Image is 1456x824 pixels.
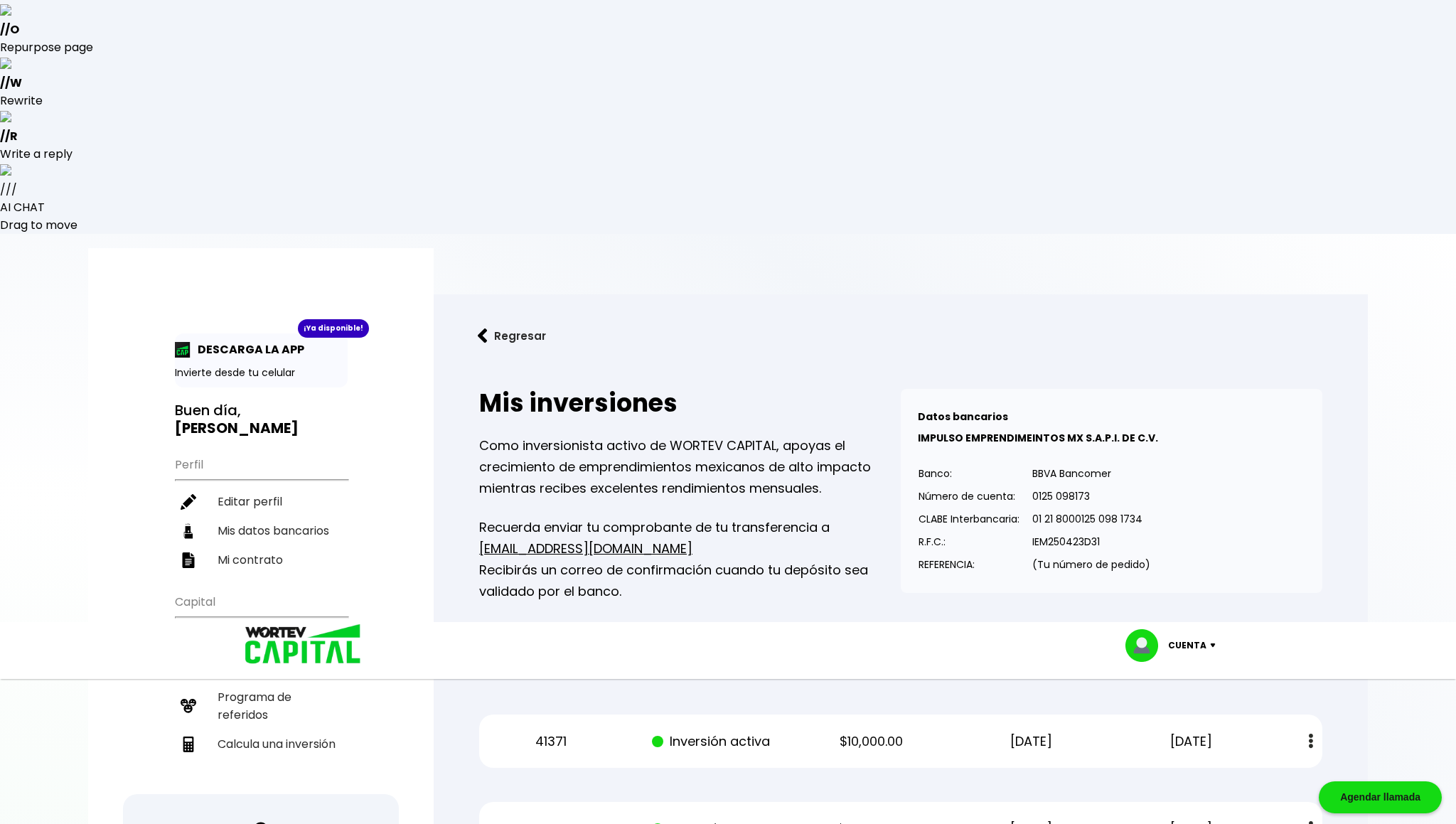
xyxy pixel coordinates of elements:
[479,540,692,557] a: [EMAIL_ADDRESS][DOMAIN_NAME]
[181,494,196,510] img: editar-icon.952d3147.svg
[175,586,348,794] ul: Capital
[175,545,348,574] a: Mi contrato
[964,731,1099,752] p: [DATE]
[918,431,1158,445] b: IMPULSO EMPRENDIMEINTOS MX S.A.P.I. DE C.V.
[175,516,348,545] a: Mis datos bancarios
[643,731,778,752] p: Inversión activa
[479,435,901,499] p: Como inversionista activo de WORTEV CAPITAL, apoyas el crecimiento de emprendimientos mexicanos d...
[1124,731,1259,752] p: [DATE]
[191,341,304,358] p: DESCARGA LA APP
[919,508,1019,530] p: CLABE Interbancaria:
[483,731,619,752] p: 41371
[181,523,196,539] img: datos-icon.10cf9172.svg
[1206,643,1226,648] img: icon-down
[1319,781,1442,813] div: Agendar llamada
[181,737,196,752] img: calculadora-icon.17d418c4.svg
[1032,531,1150,552] p: IEM250423D31
[919,486,1019,507] p: Número de cuenta:
[1032,554,1150,575] p: (Tu número de pedido)
[298,319,369,338] div: ¡Ya disponible!
[175,402,348,437] h3: Buen día,
[181,698,196,714] img: recomiendanos-icon.9b8e9327.svg
[478,328,488,343] img: flecha izquierda
[175,365,348,380] p: Invierte desde tu celular
[175,342,191,358] img: app-icon
[1032,508,1150,530] p: 01 21 8000125 098 1734
[230,622,366,668] img: logo_wortev_capital
[919,463,1019,484] p: Banco:
[918,410,1008,424] b: Datos bancarios
[181,552,196,568] img: contrato-icon.f2db500c.svg
[479,517,901,602] p: Recuerda enviar tu comprobante de tu transferencia a Recibirás un correo de confirmación cuando t...
[803,731,938,752] p: $10,000.00
[175,418,299,438] b: [PERSON_NAME]
[456,317,567,355] button: Regresar
[1168,635,1206,656] p: Cuenta
[479,389,901,417] h2: Mis inversiones
[919,531,1019,552] p: R.F.C.:
[175,729,348,759] a: Calcula una inversión
[919,554,1019,575] p: REFERENCIA:
[456,317,1345,355] a: flecha izquierdaRegresar
[1032,486,1150,507] p: 0125 098173
[1125,629,1168,662] img: profile-image
[1032,463,1150,484] p: BBVA Bancomer
[175,487,348,516] a: Editar perfil
[175,449,348,574] ul: Perfil
[175,683,348,729] a: Programa de referidos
